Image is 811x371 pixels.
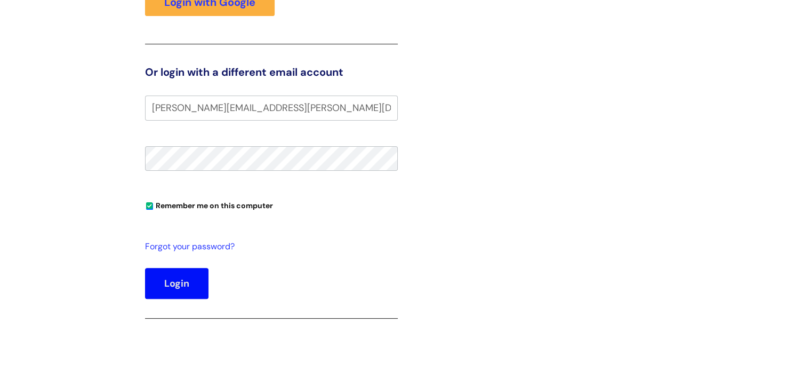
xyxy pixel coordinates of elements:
[145,196,398,214] div: You can uncheck this option if you're logging in from a shared device
[145,239,392,255] a: Forgot your password?
[146,203,153,210] input: Remember me on this computer
[145,66,398,78] h3: Or login with a different email account
[145,268,208,299] button: Login
[145,199,273,210] label: Remember me on this computer
[145,96,398,120] input: Your e-mail address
